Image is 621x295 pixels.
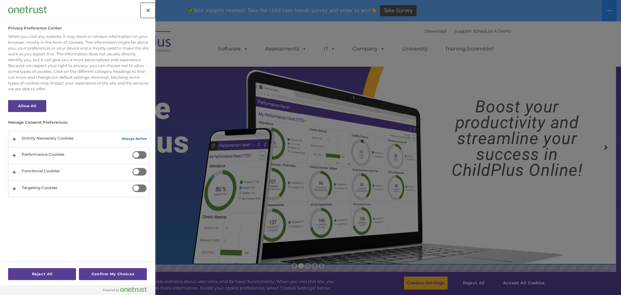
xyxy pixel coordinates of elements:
[8,268,76,280] button: Reject All
[103,287,152,295] a: Powered by OneTrust Opens in a new Tab
[141,3,155,17] button: Close
[8,100,46,112] button: Allow All
[79,268,147,280] button: Confirm My Choices
[8,3,47,16] div: Company Logo
[8,26,62,30] h2: Privacy Preference Center
[90,43,110,48] span: Last name
[8,120,150,128] h3: Manage Consent Preferences
[103,287,147,292] img: Powered by OneTrust Opens in a new Tab
[8,6,47,13] img: Company Logo
[8,34,150,92] div: When you visit any website, it may store or retrieve information on your browser, mostly in the f...
[90,69,117,74] span: Phone number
